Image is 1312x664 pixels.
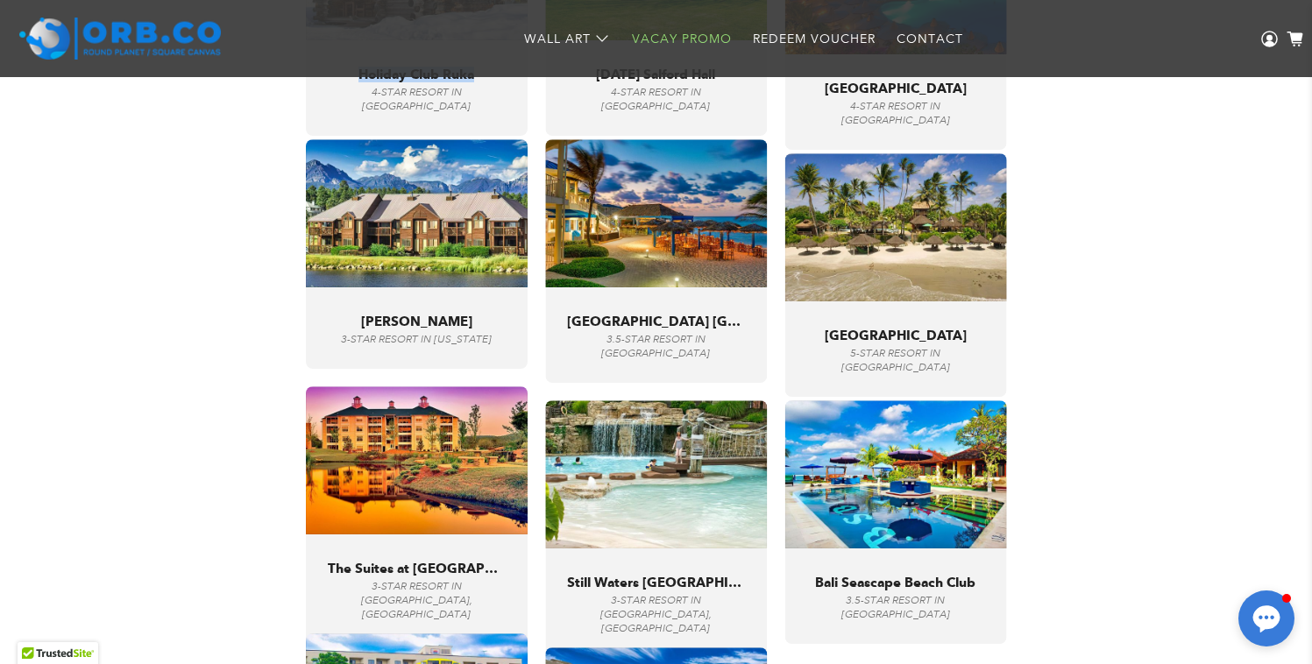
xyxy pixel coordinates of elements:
span: Bali Seascape Beach Club [815,575,975,590]
span: 3.5-STAR RESORT in [GEOGRAPHIC_DATA] [841,594,950,621]
button: Open chat window [1238,590,1294,646]
span: 3.5-STAR RESORT in [GEOGRAPHIC_DATA] [601,333,710,360]
span: 3-STAR RESORT in [GEOGRAPHIC_DATA], [GEOGRAPHIC_DATA] [600,594,712,635]
span: 4-STAR RESORT in [GEOGRAPHIC_DATA] [841,100,950,127]
a: Redeem Voucher [742,16,886,62]
span: Still Waters [GEOGRAPHIC_DATA] [567,575,745,590]
a: Contact [886,16,974,62]
span: 3-STAR RESORT in [US_STATE] [341,333,492,346]
span: [GEOGRAPHIC_DATA] [825,328,967,343]
span: 4-STAR RESORT in [GEOGRAPHIC_DATA] [601,86,710,113]
span: 5-STAR RESORT in [GEOGRAPHIC_DATA] [841,347,950,374]
span: [GEOGRAPHIC_DATA] [GEOGRAPHIC_DATA] [567,314,745,329]
a: Wall Art [514,16,621,62]
span: The Suites at [GEOGRAPHIC_DATA] by Diamond Resorts [328,561,506,576]
span: 3-STAR RESORT in [GEOGRAPHIC_DATA], [GEOGRAPHIC_DATA] [361,580,472,621]
span: [PERSON_NAME] [361,314,472,329]
span: [GEOGRAPHIC_DATA] [825,81,967,96]
span: 4-STAR RESORT in [GEOGRAPHIC_DATA] [362,86,471,113]
a: Vacay Promo [621,16,742,62]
